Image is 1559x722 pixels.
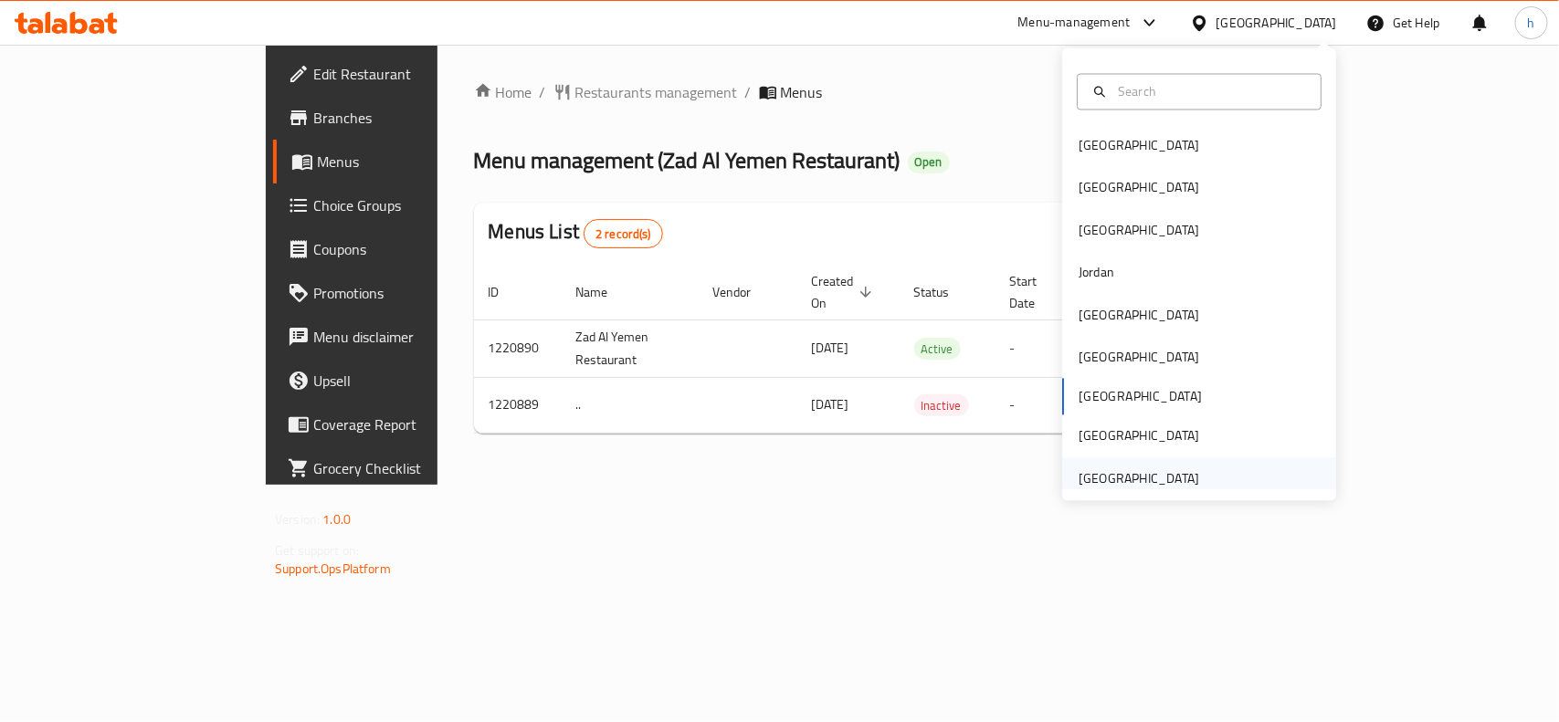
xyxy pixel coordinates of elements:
[1079,136,1199,156] div: [GEOGRAPHIC_DATA]
[562,319,699,377] td: Zad Al Yemen Restaurant
[273,96,526,140] a: Branches
[273,227,526,271] a: Coupons
[1079,305,1199,325] div: [GEOGRAPHIC_DATA]
[313,370,511,392] span: Upsell
[584,219,663,248] div: Total records count
[914,339,961,360] span: Active
[313,238,511,260] span: Coupons
[313,194,511,216] span: Choice Groups
[273,403,526,446] a: Coverage Report
[275,557,391,581] a: Support.OpsPlatform
[273,315,526,359] a: Menu disclaimer
[908,154,950,170] span: Open
[995,319,1083,377] td: -
[474,140,901,181] span: Menu management ( Zad Al Yemen Restaurant )
[914,338,961,360] div: Active
[273,183,526,227] a: Choice Groups
[914,395,969,416] span: Inactive
[275,539,359,562] span: Get support on:
[1528,13,1535,33] span: h
[273,271,526,315] a: Promotions
[313,413,511,435] span: Coverage Report
[575,81,738,103] span: Restaurants management
[1010,270,1061,314] span: Start Date
[489,281,523,303] span: ID
[745,81,752,103] li: /
[1079,468,1199,488] div: [GEOGRAPHIC_DATA]
[474,265,1382,434] table: enhanced table
[1217,13,1337,33] div: [GEOGRAPHIC_DATA]
[313,63,511,85] span: Edit Restaurant
[585,225,662,243] span: 2 record(s)
[1018,12,1131,34] div: Menu-management
[576,281,632,303] span: Name
[1079,426,1199,446] div: [GEOGRAPHIC_DATA]
[914,281,974,303] span: Status
[1079,263,1114,283] div: Jordan
[713,281,775,303] span: Vendor
[313,457,511,479] span: Grocery Checklist
[995,377,1083,433] td: -
[1079,220,1199,240] div: [GEOGRAPHIC_DATA]
[1079,178,1199,198] div: [GEOGRAPHIC_DATA]
[474,81,1257,103] nav: breadcrumb
[275,507,320,531] span: Version:
[1111,81,1310,101] input: Search
[812,270,878,314] span: Created On
[317,151,511,173] span: Menus
[540,81,546,103] li: /
[812,392,849,416] span: [DATE]
[812,336,849,360] span: [DATE]
[489,218,663,248] h2: Menus List
[313,326,511,348] span: Menu disclaimer
[553,81,738,103] a: Restaurants management
[313,107,511,129] span: Branches
[273,359,526,403] a: Upsell
[313,282,511,304] span: Promotions
[781,81,823,103] span: Menus
[1079,348,1199,368] div: [GEOGRAPHIC_DATA]
[562,377,699,433] td: ..
[908,152,950,173] div: Open
[273,140,526,183] a: Menus
[273,52,526,96] a: Edit Restaurant
[322,507,351,531] span: 1.0.0
[273,446,526,490] a: Grocery Checklist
